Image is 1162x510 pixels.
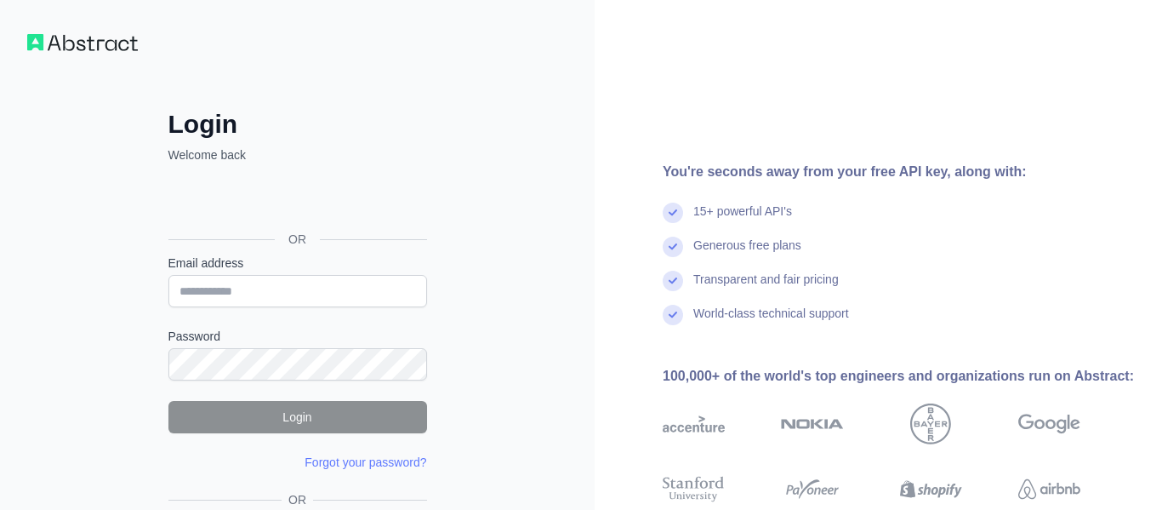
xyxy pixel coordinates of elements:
label: Password [168,328,427,345]
img: Workflow [27,34,138,51]
div: 15+ powerful API's [693,203,792,237]
img: check mark [663,237,683,257]
img: check mark [663,271,683,291]
img: accenture [663,404,725,444]
img: check mark [663,305,683,325]
div: World-class technical support [693,305,849,339]
img: google [1018,404,1080,444]
iframe: Sign in with Google Button [160,182,432,220]
img: check mark [663,203,683,223]
img: stanford university [663,473,725,505]
img: nokia [781,404,843,444]
img: shopify [900,473,962,505]
h2: Login [168,109,427,140]
div: Generous free plans [693,237,801,271]
span: OR [282,491,313,508]
p: Welcome back [168,146,427,163]
img: bayer [910,404,951,444]
img: airbnb [1018,473,1080,505]
label: Email address [168,255,427,272]
div: You're seconds away from your free API key, along with: [663,162,1135,182]
div: 100,000+ of the world's top engineers and organizations run on Abstract: [663,366,1135,387]
div: Transparent and fair pricing [693,271,839,305]
button: Login [168,401,427,433]
img: payoneer [781,473,843,505]
span: OR [275,231,320,248]
a: Forgot your password? [305,456,426,469]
